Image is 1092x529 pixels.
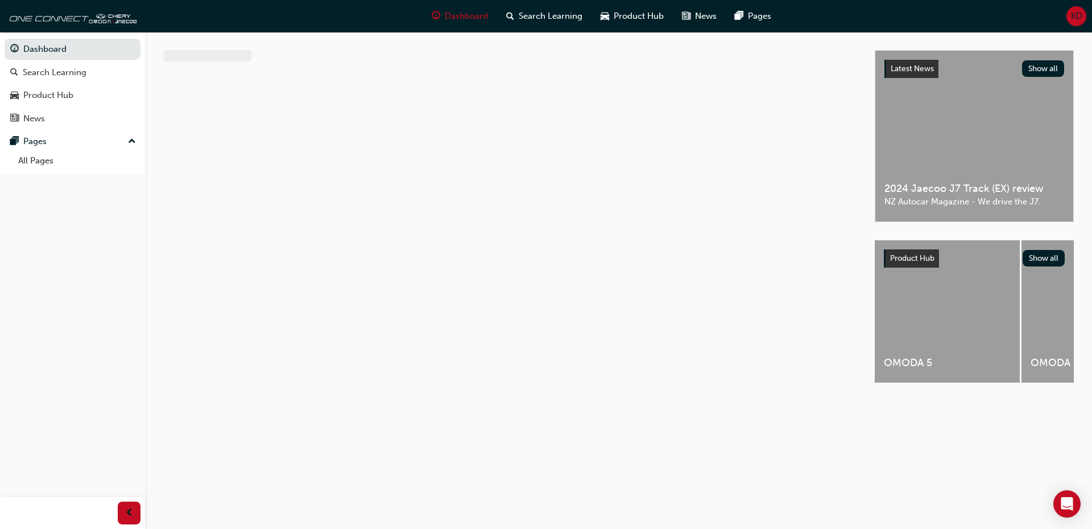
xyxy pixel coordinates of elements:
div: Product Hub [23,89,73,102]
span: News [695,10,717,23]
span: 2024 Jaecoo J7 Track (EX) review [884,182,1064,195]
span: search-icon [506,9,514,23]
span: KD [1071,10,1082,23]
span: pages-icon [10,137,19,147]
button: Show all [1022,60,1065,77]
a: search-iconSearch Learning [497,5,591,28]
span: prev-icon [125,506,134,520]
button: KD [1066,6,1086,26]
a: pages-iconPages [726,5,780,28]
a: All Pages [14,152,140,170]
span: car-icon [601,9,609,23]
span: news-icon [10,114,19,124]
span: up-icon [128,134,136,149]
a: Search Learning [5,62,140,83]
a: Latest NewsShow all2024 Jaecoo J7 Track (EX) reviewNZ Autocar Magazine - We drive the J7. [875,50,1074,222]
span: Pages [748,10,771,23]
span: Search Learning [519,10,582,23]
div: Search Learning [23,66,86,79]
span: guage-icon [10,44,19,55]
span: Product Hub [614,10,664,23]
div: News [23,112,45,125]
span: Product Hub [890,253,934,263]
span: OMODA 5 [884,356,1011,370]
a: OMODA 5 [875,240,1020,383]
img: oneconnect [6,5,136,27]
button: Show all [1023,250,1065,266]
span: news-icon [682,9,690,23]
div: Open Intercom Messenger [1053,490,1081,518]
button: Pages [5,131,140,152]
span: NZ Autocar Magazine - We drive the J7. [884,195,1064,208]
span: Latest News [891,64,934,73]
a: Dashboard [5,39,140,60]
a: car-iconProduct Hub [591,5,673,28]
a: guage-iconDashboard [423,5,497,28]
a: Product Hub [5,85,140,106]
a: Product HubShow all [884,249,1065,268]
a: news-iconNews [673,5,726,28]
button: DashboardSearch LearningProduct HubNews [5,36,140,131]
span: car-icon [10,91,19,101]
span: Dashboard [445,10,488,23]
span: guage-icon [432,9,440,23]
div: Pages [23,135,47,148]
a: Latest NewsShow all [884,60,1064,78]
a: News [5,108,140,129]
span: search-icon [10,68,18,78]
span: pages-icon [735,9,743,23]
